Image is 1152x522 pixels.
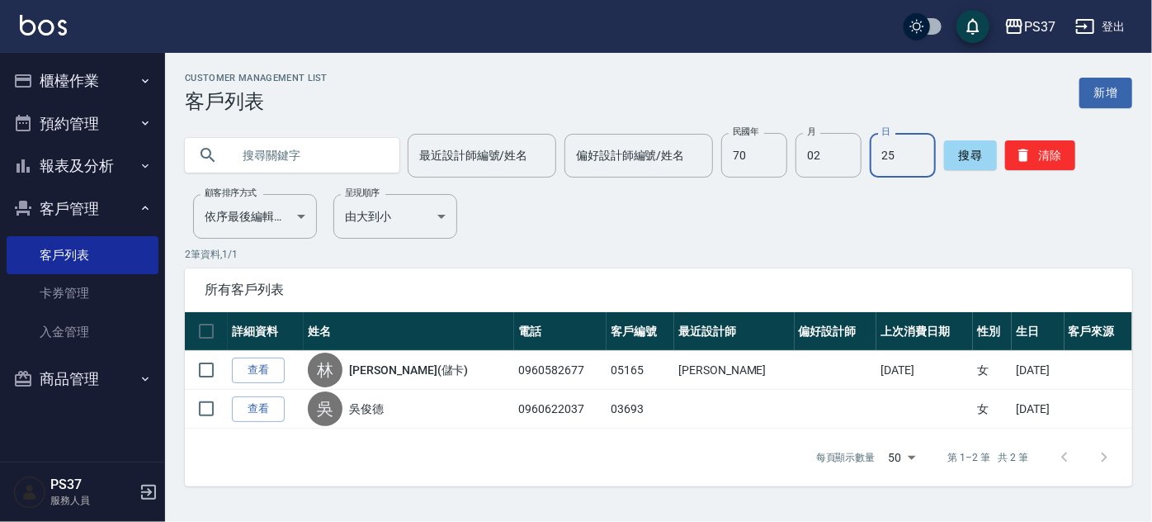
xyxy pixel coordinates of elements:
[973,351,1012,390] td: 女
[607,351,674,390] td: 05165
[185,90,328,113] h3: 客戶列表
[1012,312,1064,351] th: 生日
[998,10,1062,44] button: PS37
[232,358,285,383] a: 查看
[607,312,674,351] th: 客戶編號
[1012,390,1064,429] td: [DATE]
[1005,140,1075,170] button: 清除
[944,140,997,170] button: 搜尋
[7,358,158,401] button: 商品管理
[1012,351,1064,390] td: [DATE]
[228,312,304,351] th: 詳細資料
[349,401,384,417] a: 吳俊德
[13,476,46,509] img: Person
[948,450,1028,465] p: 第 1–2 筆 共 2 筆
[185,247,1132,262] p: 2 筆資料, 1 / 1
[50,477,135,493] h5: PS37
[308,391,342,426] div: 吳
[514,312,607,351] th: 電話
[7,102,158,145] button: 預約管理
[185,73,328,83] h2: Customer Management List
[956,10,989,43] button: save
[193,194,317,239] div: 依序最後編輯時間
[807,126,815,138] label: 月
[733,126,758,138] label: 民國年
[876,351,973,390] td: [DATE]
[7,236,158,274] a: 客戶列表
[1065,312,1132,351] th: 客戶來源
[349,362,468,378] a: [PERSON_NAME](儲卡)
[205,187,257,199] label: 顧客排序方式
[7,313,158,351] a: 入金管理
[607,390,674,429] td: 03693
[795,312,877,351] th: 偏好設計師
[816,450,876,465] p: 每頁顯示數量
[881,126,890,138] label: 日
[674,312,794,351] th: 最近設計師
[232,396,285,422] a: 查看
[674,351,794,390] td: [PERSON_NAME]
[7,59,158,102] button: 櫃檯作業
[304,312,514,351] th: 姓名
[973,312,1012,351] th: 性別
[20,15,67,36] img: Logo
[50,493,135,508] p: 服務人員
[1069,12,1132,42] button: 登出
[882,435,922,480] div: 50
[345,187,380,199] label: 呈現順序
[308,353,342,387] div: 林
[333,194,457,239] div: 由大到小
[514,390,607,429] td: 0960622037
[876,312,973,351] th: 上次消費日期
[231,133,386,178] input: 搜尋關鍵字
[7,274,158,312] a: 卡券管理
[7,145,158,187] button: 報表及分析
[205,282,1112,298] span: 所有客戶列表
[973,390,1012,429] td: 女
[1024,17,1055,37] div: PS37
[7,187,158,230] button: 客戶管理
[514,351,607,390] td: 0960582677
[1079,78,1132,108] a: 新增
